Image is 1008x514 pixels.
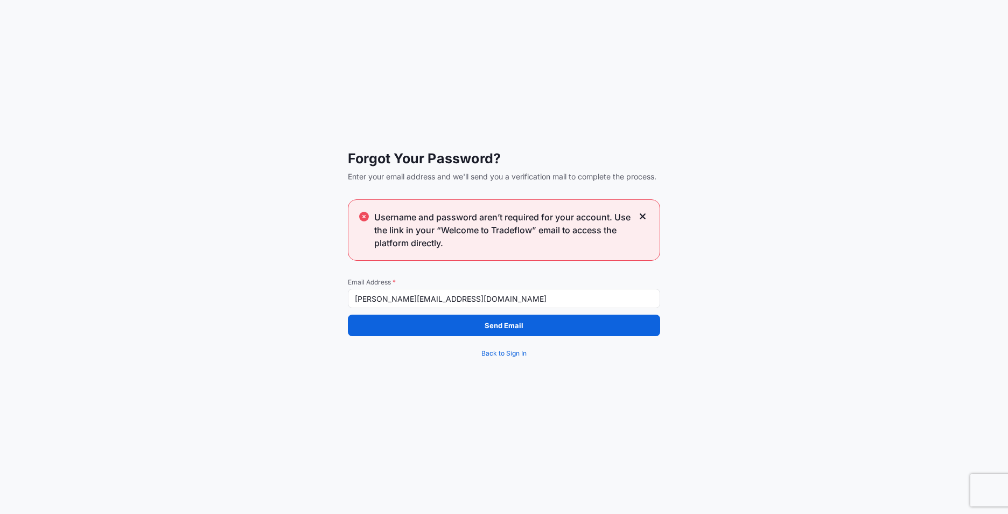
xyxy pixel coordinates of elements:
[485,320,523,331] p: Send Email
[374,211,633,249] span: Username and password aren’t required for your account. Use the link in your “Welcome to Tradeflo...
[348,315,660,336] button: Send Email
[348,171,660,182] span: Enter your email address and we'll send you a verification mail to complete the process.
[481,348,527,359] span: Back to Sign In
[348,343,660,364] a: Back to Sign In
[348,289,660,308] input: example@gmail.com
[348,278,660,287] span: Email Address
[348,150,660,167] span: Forgot Your Password?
